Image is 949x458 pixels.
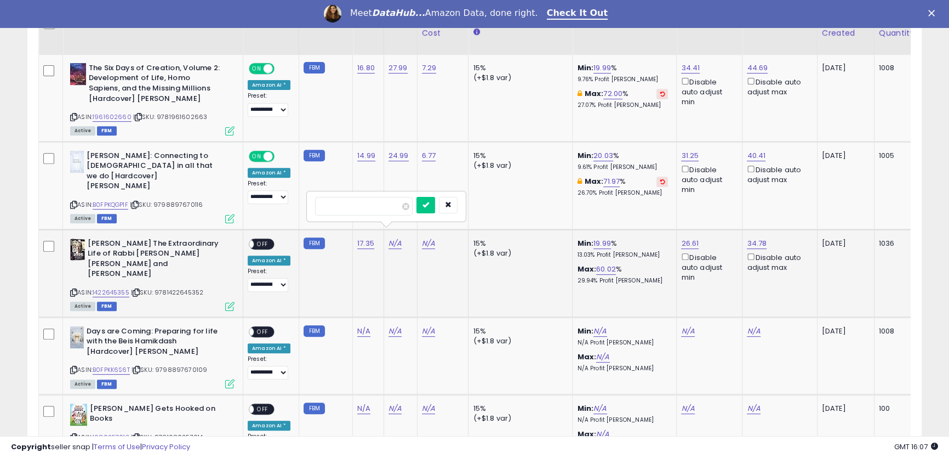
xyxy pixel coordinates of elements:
span: | SKU: 9798897670116 [130,200,203,209]
span: FBM [97,214,117,223]
b: Max: [577,264,596,274]
a: 24.99 [388,150,409,161]
a: 19.99 [593,63,611,73]
a: Check It Out [547,8,608,20]
a: N/A [681,326,694,337]
i: Revert to store-level Max Markup [660,91,665,97]
div: Meet Amazon Data, done right. [350,8,538,19]
span: All listings currently available for purchase on Amazon [70,302,95,311]
b: Min: [577,403,593,414]
a: 14.99 [357,150,375,161]
span: All listings currently available for purchase on Amazon [70,126,95,135]
a: N/A [747,326,760,337]
div: 15% [473,151,564,161]
span: OFF [254,327,271,336]
div: Disable auto adjust min [681,163,734,195]
small: FBM [304,238,325,249]
small: Amazon Fees. [473,27,479,37]
div: % [577,177,668,197]
a: 60.02 [596,264,616,275]
p: 9.76% Profit [PERSON_NAME] [577,76,668,83]
b: [PERSON_NAME] The Extraordinary Life of Rabbi [PERSON_NAME] [PERSON_NAME] and [PERSON_NAME] [88,239,221,282]
span: ON [250,151,264,161]
a: 19.99 [593,238,611,249]
a: N/A [388,403,402,414]
a: 17.35 [357,238,374,249]
a: 20.03 [593,150,613,161]
div: Preset: [248,180,290,205]
div: seller snap | | [11,442,190,453]
p: 13.03% Profit [PERSON_NAME] [577,251,668,259]
span: OFF [254,239,271,248]
div: % [577,63,668,83]
span: OFF [273,64,290,73]
div: Amazon AI * [248,343,290,353]
div: Close [928,10,939,16]
div: Fulfillable Quantity [879,16,917,39]
img: 51fu+Gj8hHL._SL40_.jpg [70,239,85,261]
div: Amazon AI * [248,80,290,90]
small: FBM [304,403,325,414]
i: Revert to store-level Max Markup [660,179,665,184]
img: 41ZzzqGOt0L._SL40_.jpg [70,151,84,173]
p: 27.07% Profit [PERSON_NAME] [577,101,668,109]
b: Max: [585,88,604,99]
div: (+$1.8 var) [473,336,564,346]
div: % [577,264,668,285]
a: N/A [747,403,760,414]
span: OFF [254,404,271,414]
div: Fulfillment Cost [422,16,464,39]
a: 1961602660 [93,112,132,122]
div: Amazon AI * [248,421,290,431]
i: This overrides the store level max markup for this listing [577,90,581,97]
div: [DATE] [822,404,866,414]
small: FBM [304,62,325,73]
div: (+$1.8 var) [473,161,564,171]
div: (+$1.8 var) [473,248,564,258]
a: N/A [388,326,402,337]
i: DataHub... [372,8,425,18]
div: (+$1.8 var) [473,414,564,423]
div: ASIN: [70,63,235,134]
b: [PERSON_NAME]: Connecting to [DEMOGRAPHIC_DATA] in all that we do [Hardcover] [PERSON_NAME] [87,151,220,194]
div: ASIN: [70,239,235,310]
div: % [577,89,668,109]
span: FBM [97,302,117,311]
p: 29.94% Profit [PERSON_NAME] [577,277,668,285]
i: This overrides the store level max markup for this listing [577,178,581,185]
img: 516XU0+F9tL._SL40_.jpg [70,404,87,426]
a: B0FPKQGP1F [93,200,128,210]
span: ON [250,64,264,73]
a: N/A [422,238,435,249]
div: 1008 [879,326,913,336]
a: N/A [357,326,370,337]
div: 15% [473,63,564,73]
strong: Copyright [11,442,51,452]
b: Min: [577,326,593,336]
a: 1422645355 [93,288,129,297]
p: 26.70% Profit [PERSON_NAME] [577,189,668,197]
a: 72.00 [603,88,622,99]
a: 6.77 [422,150,436,161]
img: Profile image for Georgie [324,5,341,22]
a: B0FPKK6S6T [93,365,130,375]
span: 2025-09-8 16:07 GMT [894,442,938,452]
a: Privacy Policy [142,442,190,452]
b: Days are Coming: Preparing for life with the Beis Hamikdash [Hardcover] [PERSON_NAME] [87,326,220,360]
div: Disable auto adjust min [681,251,734,282]
div: Disable auto adjust max [747,251,808,273]
a: N/A [422,403,435,414]
div: 1005 [879,151,913,161]
a: N/A [357,403,370,414]
div: Disable auto adjust max [747,76,808,97]
div: Preset: [248,355,290,380]
a: 16.80 [357,63,375,73]
a: 27.99 [388,63,408,73]
b: Min: [577,150,593,161]
b: Max: [585,176,604,186]
span: OFF [273,151,290,161]
span: | SKU: 9781961602663 [133,112,207,121]
div: [DATE] [822,239,866,248]
p: 9.61% Profit [PERSON_NAME] [577,163,668,171]
a: 7.29 [422,63,437,73]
